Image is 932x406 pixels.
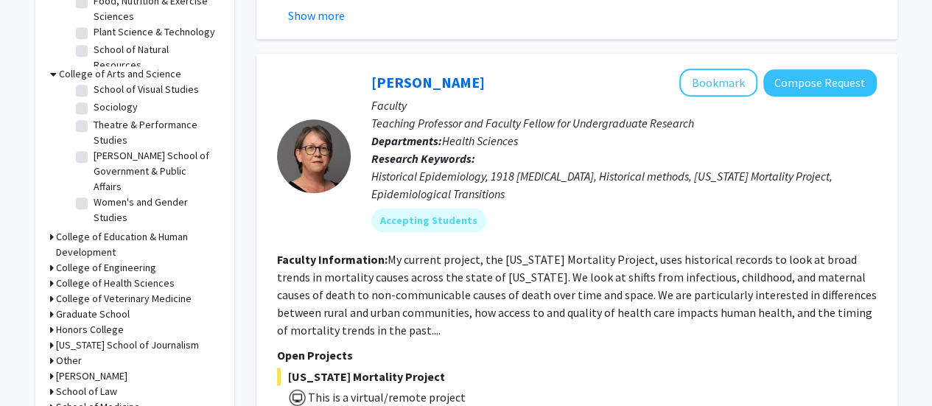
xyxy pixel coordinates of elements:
a: [PERSON_NAME] [371,73,485,91]
p: Open Projects [277,346,877,364]
h3: [PERSON_NAME] [56,368,127,384]
label: Women's and Gender Studies [94,195,216,225]
label: Sociology [94,99,138,115]
span: [US_STATE] Mortality Project [277,368,877,385]
label: School of Natural Resources [94,42,216,73]
mat-chip: Accepting Students [371,209,486,232]
h3: College of Engineering [56,260,156,276]
label: [PERSON_NAME] School of Government & Public Affairs [94,148,216,195]
h3: School of Law [56,384,117,399]
fg-read-more: My current project, the [US_STATE] Mortality Project, uses historical records to look at broad tr... [277,252,877,337]
label: Plant Science & Technology [94,24,215,40]
button: Show more [288,7,345,24]
p: Teaching Professor and Faculty Fellow for Undergraduate Research [371,114,877,132]
h3: College of Health Sciences [56,276,175,291]
div: Historical Epidemiology, 1918 [MEDICAL_DATA], Historical methods, [US_STATE] Mortality Project, E... [371,167,877,203]
h3: [US_STATE] School of Journalism [56,337,199,353]
h3: College of Arts and Science [59,66,181,82]
button: Compose Request to Carolyn Orbann [763,69,877,97]
span: Health Sciences [442,133,518,148]
h3: College of Veterinary Medicine [56,291,192,307]
iframe: Chat [11,340,63,395]
h3: College of Education & Human Development [56,229,220,260]
label: School of Visual Studies [94,82,199,97]
p: Faculty [371,97,877,114]
h3: Other [56,353,82,368]
b: Departments: [371,133,442,148]
h3: Honors College [56,322,124,337]
b: Research Keywords: [371,151,475,166]
span: This is a virtual/remote project [306,390,466,405]
b: Faculty Information: [277,252,388,267]
button: Add Carolyn Orbann to Bookmarks [679,69,757,97]
h3: Graduate School [56,307,130,322]
label: Theatre & Performance Studies [94,117,216,148]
